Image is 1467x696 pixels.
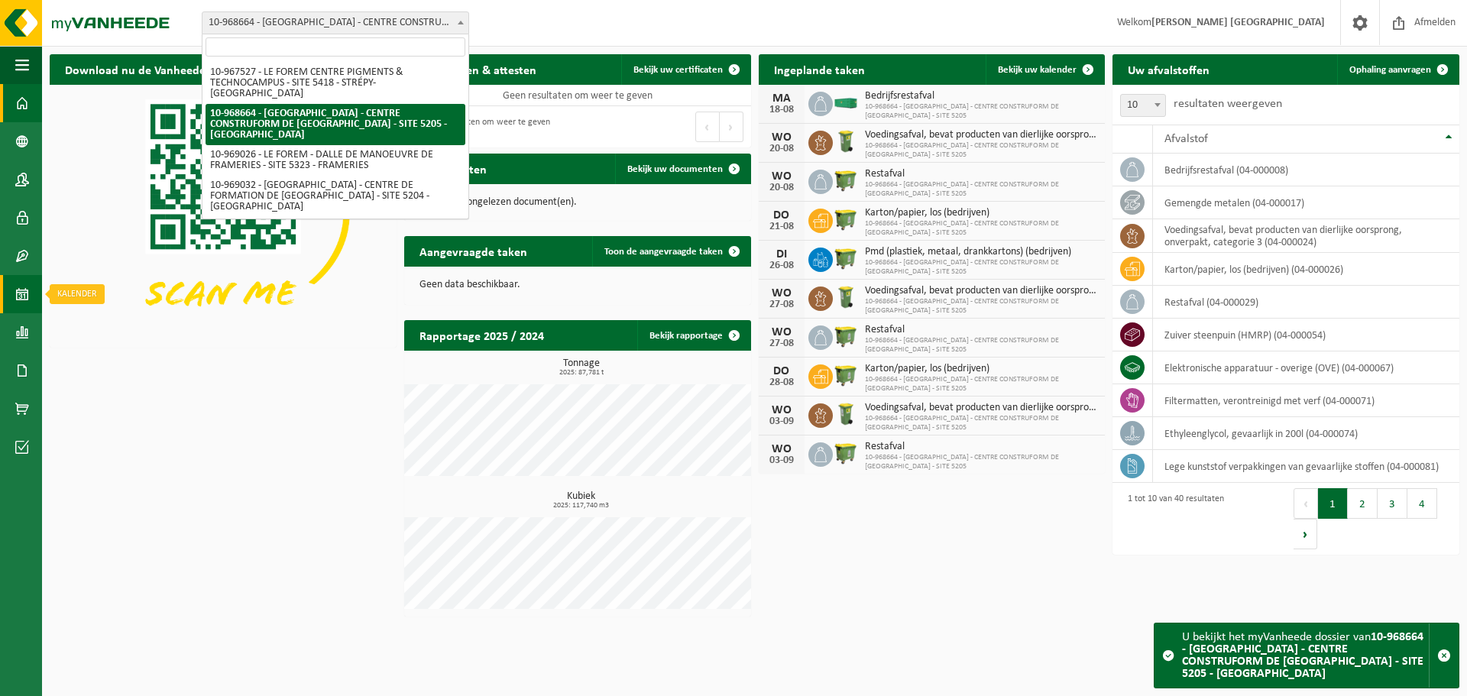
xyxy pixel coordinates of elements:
[1378,488,1407,519] button: 3
[759,54,880,84] h2: Ingeplande taken
[1120,487,1224,551] div: 1 tot 10 van 40 resultaten
[627,164,723,174] span: Bekijk uw documenten
[633,65,723,75] span: Bekijk uw certificaten
[412,110,550,144] div: Geen resultaten om weer te geven
[766,455,797,466] div: 03-09
[206,104,465,145] li: 10-968664 - [GEOGRAPHIC_DATA] - CENTRE CONSTRUFORM DE [GEOGRAPHIC_DATA] - SITE 5205 - [GEOGRAPHIC...
[1318,488,1348,519] button: 1
[766,299,797,310] div: 27-08
[1153,219,1459,253] td: voedingsafval, bevat producten van dierlijke oorsprong, onverpakt, categorie 3 (04-000024)
[404,236,542,266] h2: Aangevraagde taken
[1153,384,1459,417] td: filtermatten, verontreinigd met verf (04-000071)
[604,247,723,257] span: Toon de aangevraagde taken
[865,90,1098,102] span: Bedrijfsrestafval
[592,236,750,267] a: Toon de aangevraagde taken
[1407,488,1437,519] button: 4
[865,336,1098,354] span: 10-968664 - [GEOGRAPHIC_DATA] - CENTRE CONSTRUFORM DE [GEOGRAPHIC_DATA] - SITE 5205
[766,144,797,154] div: 20-08
[865,141,1098,160] span: 10-968664 - [GEOGRAPHIC_DATA] - CENTRE CONSTRUFORM DE [GEOGRAPHIC_DATA] - SITE 5205
[1164,133,1208,145] span: Afvalstof
[206,63,465,104] li: 10-967527 - LE FOREM CENTRE PIGMENTS & TECHNOCAMPUS - SITE 5418 - STRÉPY-[GEOGRAPHIC_DATA]
[766,416,797,427] div: 03-09
[833,167,859,193] img: WB-1100-HPE-GN-50
[865,258,1098,277] span: 10-968664 - [GEOGRAPHIC_DATA] - CENTRE CONSTRUFORM DE [GEOGRAPHIC_DATA] - SITE 5205
[404,85,751,106] td: Geen resultaten om weer te geven
[1348,488,1378,519] button: 2
[998,65,1077,75] span: Bekijk uw kalender
[404,54,552,84] h2: Certificaten & attesten
[865,168,1098,180] span: Restafval
[986,54,1103,85] a: Bekijk uw kalender
[865,219,1098,238] span: 10-968664 - [GEOGRAPHIC_DATA] - CENTRE CONSTRUFORM DE [GEOGRAPHIC_DATA] - SITE 5205
[1153,253,1459,286] td: karton/papier, los (bedrijven) (04-000026)
[865,207,1098,219] span: Karton/papier, los (bedrijven)
[865,297,1098,316] span: 10-968664 - [GEOGRAPHIC_DATA] - CENTRE CONSTRUFORM DE [GEOGRAPHIC_DATA] - SITE 5205
[1153,286,1459,319] td: restafval (04-000029)
[1120,94,1166,117] span: 10
[1153,417,1459,450] td: ethyleenglycol, gevaarlijk in 200l (04-000074)
[865,375,1098,393] span: 10-968664 - [GEOGRAPHIC_DATA] - CENTRE CONSTRUFORM DE [GEOGRAPHIC_DATA] - SITE 5205
[865,363,1098,375] span: Karton/papier, los (bedrijven)
[833,95,859,109] img: HK-XC-30-GN-00
[206,145,465,176] li: 10-969026 - LE FOREM - DALLE DE MANOEUVRE DE FRAMERIES - SITE 5323 - FRAMERIES
[1153,154,1459,186] td: bedrijfsrestafval (04-000008)
[404,320,559,350] h2: Rapportage 2025 / 2024
[1294,488,1318,519] button: Previous
[206,176,465,217] li: 10-969032 - [GEOGRAPHIC_DATA] - CENTRE DE FORMATION DE [GEOGRAPHIC_DATA] - SITE 5204 - [GEOGRAPHI...
[412,502,751,510] span: 2025: 117,740 m3
[412,491,751,510] h3: Kubiek
[865,453,1098,471] span: 10-968664 - [GEOGRAPHIC_DATA] - CENTRE CONSTRUFORM DE [GEOGRAPHIC_DATA] - SITE 5205
[865,102,1098,121] span: 10-968664 - [GEOGRAPHIC_DATA] - CENTRE CONSTRUFORM DE [GEOGRAPHIC_DATA] - SITE 5205
[766,261,797,271] div: 26-08
[1121,95,1165,116] span: 10
[833,440,859,466] img: WB-1100-HPE-GN-50
[1349,65,1431,75] span: Ophaling aanvragen
[766,131,797,144] div: WO
[1337,54,1458,85] a: Ophaling aanvragen
[766,443,797,455] div: WO
[50,85,397,345] img: Download de VHEPlus App
[865,324,1098,336] span: Restafval
[695,112,720,142] button: Previous
[833,128,859,154] img: WB-0140-HPE-GN-50
[833,245,859,271] img: WB-1100-HPE-GN-50
[766,365,797,377] div: DO
[1294,519,1317,549] button: Next
[1153,186,1459,219] td: gemengde metalen (04-000017)
[766,170,797,183] div: WO
[419,280,736,290] p: Geen data beschikbaar.
[202,12,468,34] span: 10-968664 - LE FOREM - CENTRE CONSTRUFORM DE HAINAUT - SITE 5205 - CHÂTELINEAU
[615,154,750,184] a: Bekijk uw documenten
[766,92,797,105] div: MA
[833,284,859,310] img: WB-0140-HPE-GN-50
[621,54,750,85] a: Bekijk uw certificaten
[202,11,469,34] span: 10-968664 - LE FOREM - CENTRE CONSTRUFORM DE HAINAUT - SITE 5205 - CHÂTELINEAU
[1153,351,1459,384] td: elektronische apparatuur - overige (OVE) (04-000067)
[865,441,1098,453] span: Restafval
[766,338,797,349] div: 27-08
[419,197,736,208] p: U heeft 53 ongelezen document(en).
[865,414,1098,432] span: 10-968664 - [GEOGRAPHIC_DATA] - CENTRE CONSTRUFORM DE [GEOGRAPHIC_DATA] - SITE 5205
[1153,319,1459,351] td: zuiver steenpuin (HMRP) (04-000054)
[1182,623,1429,688] div: U bekijkt het myVanheede dossier van
[766,222,797,232] div: 21-08
[1151,17,1325,28] strong: [PERSON_NAME] [GEOGRAPHIC_DATA]
[833,362,859,388] img: WB-1100-HPE-GN-51
[865,129,1098,141] span: Voedingsafval, bevat producten van dierlijke oorsprong, onverpakt, categorie 3
[833,206,859,232] img: WB-1100-HPE-GN-51
[865,285,1098,297] span: Voedingsafval, bevat producten van dierlijke oorsprong, onverpakt, categorie 3
[766,209,797,222] div: DO
[766,326,797,338] div: WO
[865,246,1098,258] span: Pmd (plastiek, metaal, drankkartons) (bedrijven)
[1182,631,1423,680] strong: 10-968664 - [GEOGRAPHIC_DATA] - CENTRE CONSTRUFORM DE [GEOGRAPHIC_DATA] - SITE 5205 - [GEOGRAPHIC...
[766,248,797,261] div: DI
[766,404,797,416] div: WO
[766,183,797,193] div: 20-08
[1153,450,1459,483] td: lege kunststof verpakkingen van gevaarlijke stoffen (04-000081)
[1174,98,1282,110] label: resultaten weergeven
[833,401,859,427] img: WB-0140-HPE-GN-50
[412,358,751,377] h3: Tonnage
[50,54,254,84] h2: Download nu de Vanheede+ app!
[865,180,1098,199] span: 10-968664 - [GEOGRAPHIC_DATA] - CENTRE CONSTRUFORM DE [GEOGRAPHIC_DATA] - SITE 5205
[766,377,797,388] div: 28-08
